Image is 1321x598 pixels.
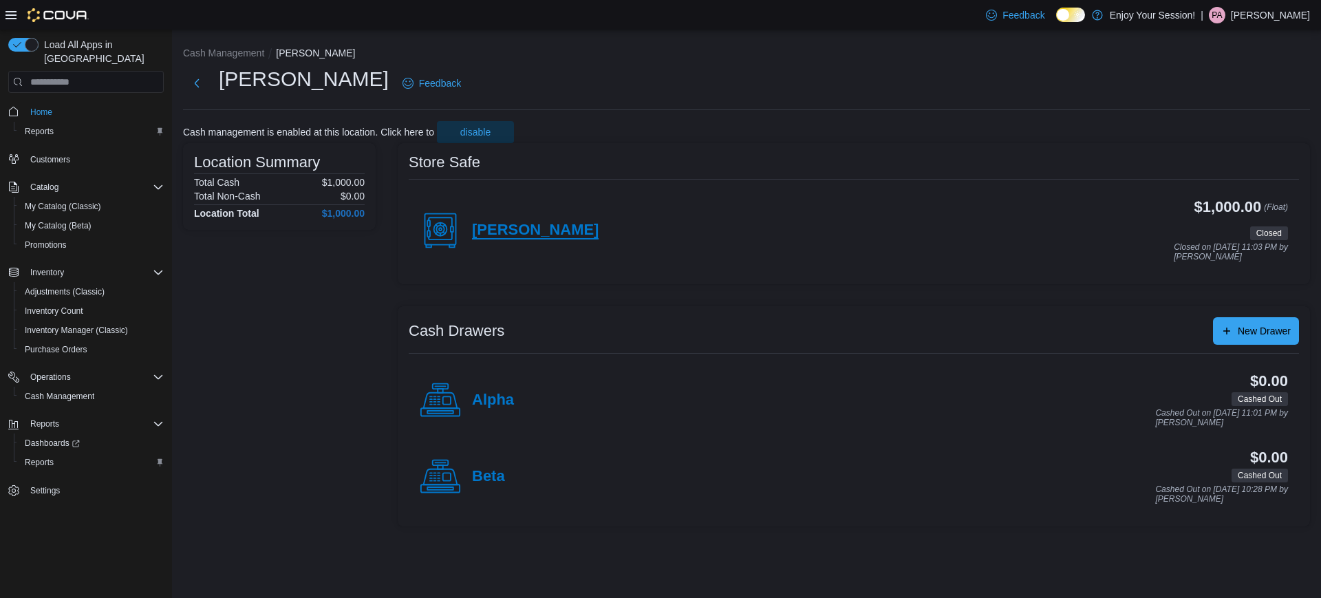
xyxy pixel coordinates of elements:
span: Purchase Orders [19,341,164,358]
button: Promotions [14,235,169,255]
span: Reports [30,418,59,429]
a: Inventory Count [19,303,89,319]
button: Customers [3,149,169,169]
button: Operations [3,367,169,387]
h6: Total Non-Cash [194,191,261,202]
p: $0.00 [341,191,365,202]
a: My Catalog (Classic) [19,198,107,215]
span: Operations [25,369,164,385]
a: Feedback [397,70,466,97]
span: Reports [19,123,164,140]
button: My Catalog (Classic) [14,197,169,216]
span: My Catalog (Classic) [25,201,101,212]
button: Home [3,101,169,121]
span: Adjustments (Classic) [25,286,105,297]
p: (Float) [1264,199,1288,224]
h3: Store Safe [409,154,480,171]
input: Dark Mode [1056,8,1085,22]
span: Dashboards [19,435,164,451]
button: disable [437,121,514,143]
span: Dark Mode [1056,22,1057,23]
button: Reports [14,453,169,472]
span: Inventory Manager (Classic) [19,322,164,339]
span: New Drawer [1238,324,1291,338]
span: Feedback [419,76,461,90]
div: Patrick Atueyi [1209,7,1225,23]
a: Customers [25,151,76,168]
button: Cash Management [14,387,169,406]
span: Customers [30,154,70,165]
button: My Catalog (Beta) [14,216,169,235]
p: | [1201,7,1203,23]
a: Dashboards [14,434,169,453]
span: Inventory [30,267,64,278]
h4: Beta [472,468,505,486]
button: Reports [25,416,65,432]
button: Inventory Count [14,301,169,321]
button: Cash Management [183,47,264,58]
img: Cova [28,8,89,22]
h1: [PERSON_NAME] [219,65,389,93]
h3: $0.00 [1250,449,1288,466]
p: Cash management is enabled at this location. Click here to [183,127,434,138]
span: Feedback [1002,8,1044,22]
span: Closed [1256,227,1282,239]
h3: Cash Drawers [409,323,504,339]
span: Cashed Out [1238,469,1282,482]
span: Home [30,107,52,118]
h6: Total Cash [194,177,239,188]
p: Enjoy Your Session! [1110,7,1196,23]
button: [PERSON_NAME] [276,47,355,58]
p: Cashed Out on [DATE] 11:01 PM by [PERSON_NAME] [1155,409,1288,427]
span: Inventory Count [25,306,83,317]
a: Home [25,104,58,120]
h3: $0.00 [1250,373,1288,389]
span: Reports [25,416,164,432]
span: Reports [25,126,54,137]
a: Promotions [19,237,72,253]
button: Operations [25,369,76,385]
button: Catalog [25,179,64,195]
span: Catalog [25,179,164,195]
nav: An example of EuiBreadcrumbs [183,46,1310,63]
h3: Location Summary [194,154,320,171]
span: Inventory Manager (Classic) [25,325,128,336]
span: Reports [19,454,164,471]
button: Inventory [25,264,69,281]
span: Home [25,103,164,120]
span: PA [1212,7,1222,23]
button: Purchase Orders [14,340,169,359]
p: Cashed Out on [DATE] 10:28 PM by [PERSON_NAME] [1155,485,1288,504]
span: disable [460,125,491,139]
span: Cashed Out [1238,393,1282,405]
nav: Complex example [8,96,164,536]
button: Inventory Manager (Classic) [14,321,169,340]
a: Reports [19,123,59,140]
span: Dashboards [25,438,80,449]
button: Adjustments (Classic) [14,282,169,301]
span: My Catalog (Beta) [25,220,92,231]
a: Adjustments (Classic) [19,284,110,300]
span: Inventory Count [19,303,164,319]
button: Settings [3,480,169,500]
a: Cash Management [19,388,100,405]
p: $1,000.00 [322,177,365,188]
span: Reports [25,457,54,468]
a: Reports [19,454,59,471]
span: Promotions [25,239,67,250]
span: Cash Management [25,391,94,402]
span: Promotions [19,237,164,253]
button: Reports [14,122,169,141]
button: Catalog [3,178,169,197]
a: My Catalog (Beta) [19,217,97,234]
p: [PERSON_NAME] [1231,7,1310,23]
span: Cashed Out [1232,392,1288,406]
span: Settings [25,482,164,499]
h4: Alpha [472,392,514,409]
button: Next [183,70,211,97]
a: Settings [25,482,65,499]
span: Customers [25,151,164,168]
button: New Drawer [1213,317,1299,345]
h4: $1,000.00 [322,208,365,219]
h4: Location Total [194,208,259,219]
